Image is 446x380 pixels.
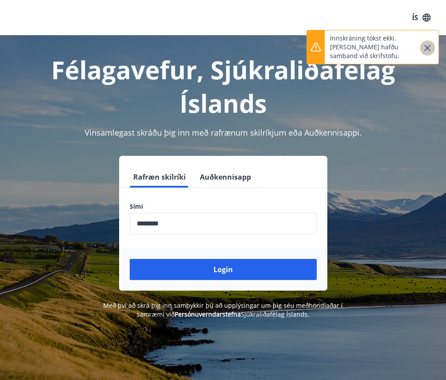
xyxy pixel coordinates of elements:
button: Rafræn skilríki [130,166,189,188]
button: Close [420,41,435,55]
p: Innskráning tókst ekki. [PERSON_NAME] hafðu samband við skrifstofu. [330,34,408,60]
label: Sími [130,202,317,211]
button: Auðkennisapp [196,166,255,188]
h1: Félagavefur, Sjúkraliðafélag Íslands [11,53,435,120]
button: Login [130,259,317,280]
span: Vinsamlegast skráðu þig inn með rafrænum skilríkjum eða Auðkennisappi. [85,127,362,138]
button: ÍS [407,10,435,26]
a: Persónuverndarstefna [175,310,241,318]
span: Með því að skrá þig inn samþykkir þú að upplýsingar um þig séu meðhöndlaðar í samræmi við Sjúkral... [103,301,343,318]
